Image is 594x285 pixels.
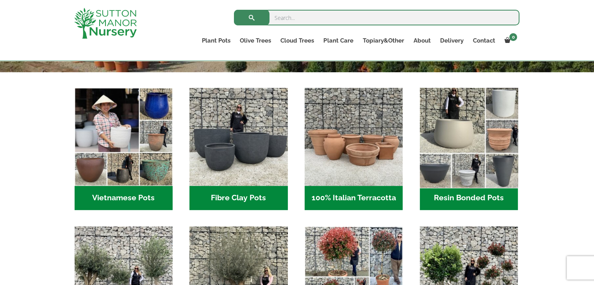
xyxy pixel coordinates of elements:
a: Delivery [435,35,468,46]
a: 0 [499,35,519,46]
a: Visit product category Fibre Clay Pots [189,88,287,210]
span: 0 [509,33,517,41]
a: Olive Trees [235,35,276,46]
a: Plant Pots [197,35,235,46]
h2: Vietnamese Pots [75,186,173,210]
a: Visit product category Resin Bonded Pots [420,88,518,210]
h2: 100% Italian Terracotta [305,186,403,210]
input: Search... [234,10,519,25]
h2: Resin Bonded Pots [420,186,518,210]
img: Home - 6E921A5B 9E2F 4B13 AB99 4EF601C89C59 1 105 c [75,88,173,186]
a: Visit product category 100% Italian Terracotta [305,88,403,210]
a: Visit product category Vietnamese Pots [75,88,173,210]
a: Plant Care [319,35,358,46]
a: Contact [468,35,499,46]
a: Cloud Trees [276,35,319,46]
a: Topiary&Other [358,35,408,46]
img: Home - 67232D1B A461 444F B0F6 BDEDC2C7E10B 1 105 c [417,85,520,189]
a: About [408,35,435,46]
img: logo [74,8,137,39]
h2: Fibre Clay Pots [189,186,287,210]
img: Home - 8194B7A3 2818 4562 B9DD 4EBD5DC21C71 1 105 c 1 [189,88,287,186]
img: Home - 1B137C32 8D99 4B1A AA2F 25D5E514E47D 1 105 c [305,88,403,186]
